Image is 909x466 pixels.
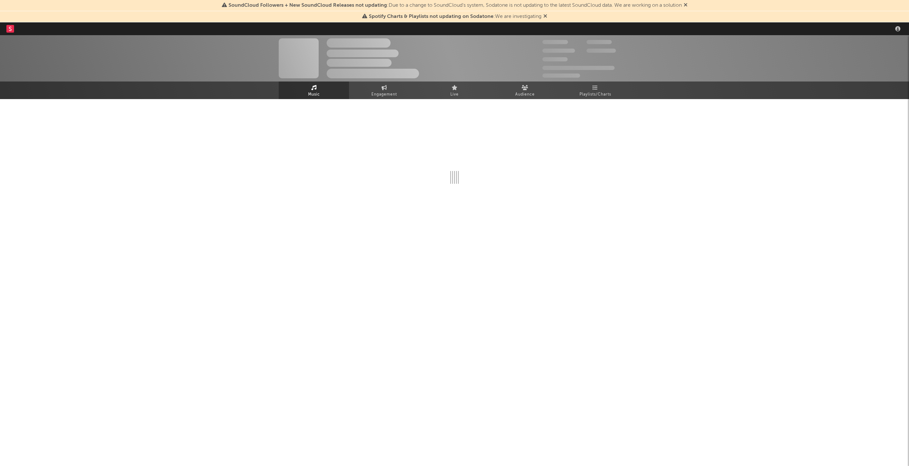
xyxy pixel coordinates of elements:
span: SoundCloud Followers + New SoundCloud Releases not updating [229,3,387,8]
span: Music [308,91,320,98]
span: 300 000 [542,40,568,44]
a: Live [419,82,490,99]
span: Spotify Charts & Playlists not updating on Sodatone [369,14,493,19]
span: : Due to a change to SoundCloud's system, Sodatone is not updating to the latest SoundCloud data.... [229,3,682,8]
span: Dismiss [543,14,547,19]
span: Audience [515,91,535,98]
a: Engagement [349,82,419,99]
span: 50 000 000 [542,49,575,53]
span: 100 000 [542,57,568,61]
a: Audience [490,82,560,99]
span: : We are investigating [369,14,541,19]
span: 1 000 000 [587,49,616,53]
span: Playlists/Charts [579,91,611,98]
span: Live [450,91,459,98]
a: Playlists/Charts [560,82,630,99]
span: Engagement [371,91,397,98]
span: Dismiss [684,3,688,8]
span: Jump Score: 85.0 [542,74,580,78]
span: 100 000 [587,40,612,44]
span: 50 000 000 Monthly Listeners [542,66,615,70]
a: Music [279,82,349,99]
